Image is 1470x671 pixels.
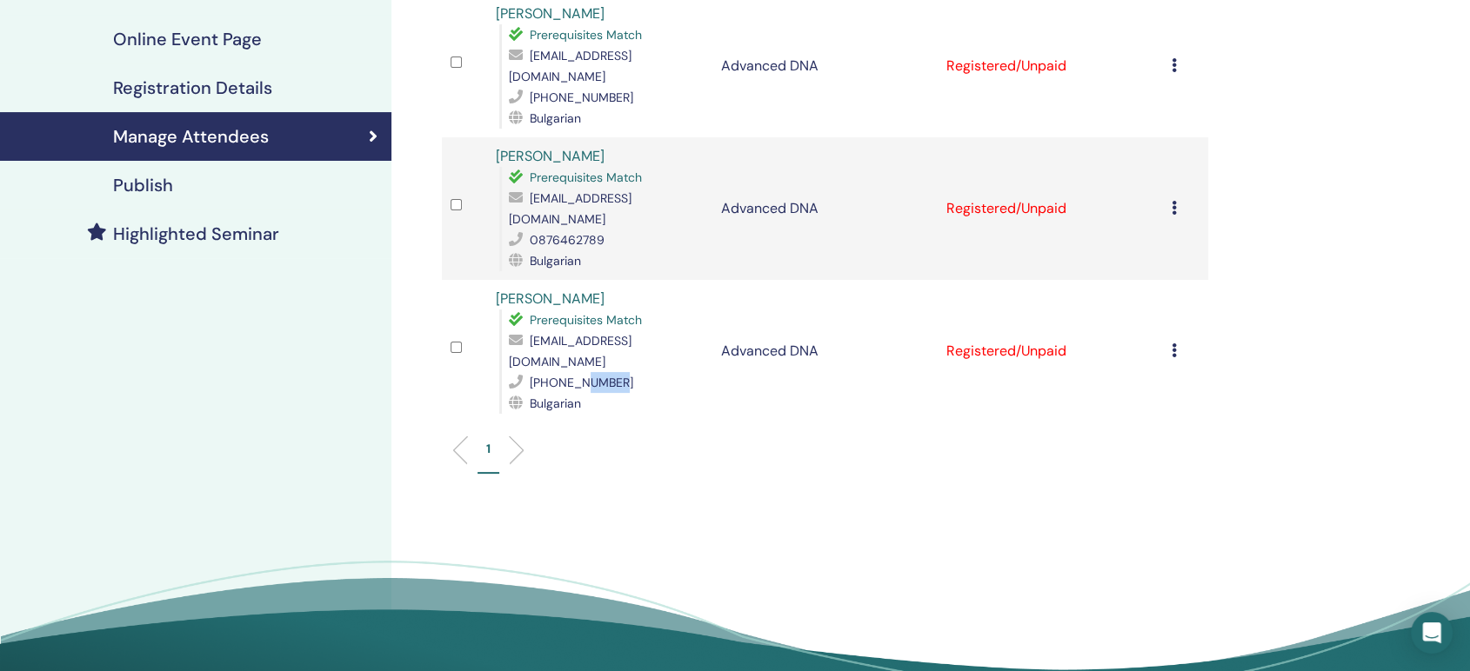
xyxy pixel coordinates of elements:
h4: Manage Attendees [113,126,269,147]
td: Advanced DNA [712,280,938,422]
span: [EMAIL_ADDRESS][DOMAIN_NAME] [509,48,631,84]
span: [PHONE_NUMBER] [530,90,633,105]
span: Prerequisites Match [530,27,642,43]
a: [PERSON_NAME] [496,147,605,165]
span: 0876462789 [530,232,605,248]
a: [PERSON_NAME] [496,289,605,308]
h4: Registration Details [113,77,272,98]
span: Bulgarian [530,395,581,411]
td: Advanced DNA [712,137,938,280]
h4: Online Event Page [113,29,262,50]
span: [PHONE_NUMBER] [530,375,633,390]
span: [EMAIL_ADDRESS][DOMAIN_NAME] [509,190,631,227]
span: Bulgarian [530,253,581,269]
h4: Publish [113,175,173,196]
div: Open Intercom Messenger [1411,612,1453,654]
span: Prerequisites Match [530,169,642,185]
h4: Highlighted Seminar [113,223,279,244]
span: [EMAIL_ADDRESS][DOMAIN_NAME] [509,333,631,369]
span: Prerequisites Match [530,312,642,328]
p: 1 [486,440,491,458]
span: Bulgarian [530,110,581,126]
a: [PERSON_NAME] [496,4,605,23]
